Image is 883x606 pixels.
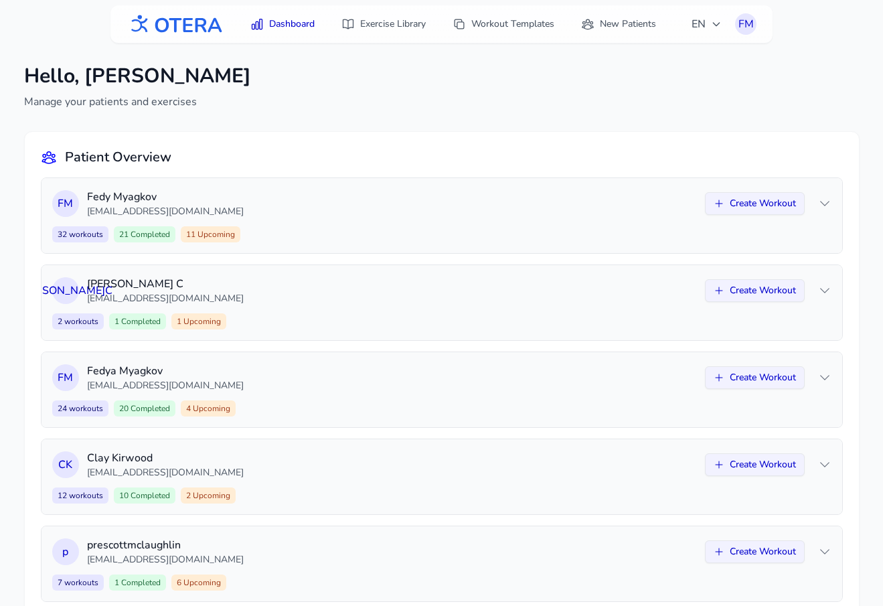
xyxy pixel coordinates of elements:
[65,148,171,167] h2: Patient Overview
[181,577,221,588] span: Upcoming
[52,575,104,591] span: 7
[195,229,235,240] span: Upcoming
[114,226,175,242] span: 21
[87,553,697,566] p: [EMAIL_ADDRESS][DOMAIN_NAME]
[735,13,756,35] button: FM
[171,313,226,329] span: 1
[242,12,323,36] a: Dashboard
[119,577,161,588] span: Completed
[87,466,697,479] p: [EMAIL_ADDRESS][DOMAIN_NAME]
[705,366,805,389] button: Create Workout
[87,379,697,392] p: [EMAIL_ADDRESS][DOMAIN_NAME]
[58,370,73,386] span: F M
[114,487,175,504] span: 10
[333,12,434,36] a: Exercise Library
[67,229,103,240] span: workouts
[573,12,664,36] a: New Patients
[191,490,230,501] span: Upcoming
[52,487,108,504] span: 12
[24,64,251,88] h1: Hello, [PERSON_NAME]
[445,12,562,36] a: Workout Templates
[119,316,161,327] span: Completed
[191,403,230,414] span: Upcoming
[127,9,223,40] img: OTERA logo
[181,487,236,504] span: 2
[87,537,697,553] p: prescottmclaughlin
[129,490,170,501] span: Completed
[684,11,730,37] button: EN
[67,490,103,501] span: workouts
[171,575,226,591] span: 6
[87,276,697,292] p: [PERSON_NAME] С
[109,575,166,591] span: 1
[705,192,805,215] button: Create Workout
[181,226,240,242] span: 11
[62,577,98,588] span: workouts
[87,292,697,305] p: [EMAIL_ADDRESS][DOMAIN_NAME]
[87,450,697,466] p: Clay Kirwood
[52,400,108,416] span: 24
[87,205,697,218] p: [EMAIL_ADDRESS][DOMAIN_NAME]
[52,313,104,329] span: 2
[52,226,108,242] span: 32
[705,540,805,563] button: Create Workout
[67,403,103,414] span: workouts
[114,400,175,416] span: 20
[181,400,236,416] span: 4
[705,453,805,476] button: Create Workout
[692,16,722,32] span: EN
[129,403,170,414] span: Completed
[109,313,166,329] span: 1
[58,196,73,212] span: F M
[24,94,251,110] p: Manage your patients and exercises
[62,544,68,560] span: p
[62,316,98,327] span: workouts
[129,229,170,240] span: Completed
[87,363,697,379] p: Fedya Myagkov
[58,457,72,473] span: C K
[19,283,112,299] span: [PERSON_NAME] С
[705,279,805,302] button: Create Workout
[181,316,221,327] span: Upcoming
[87,189,697,205] p: Fedy Myagkov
